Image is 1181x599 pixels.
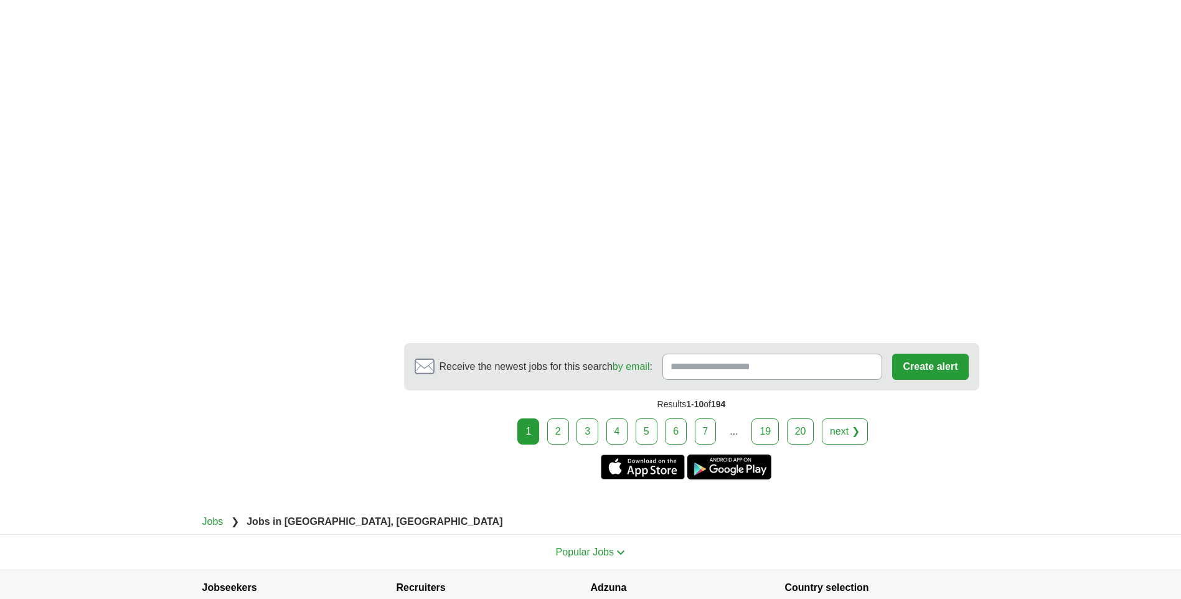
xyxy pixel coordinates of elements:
[556,547,614,557] span: Popular Jobs
[892,354,968,380] button: Create alert
[517,418,539,445] div: 1
[606,418,628,445] a: 4
[686,399,703,409] span: 1-10
[687,455,771,479] a: Get the Android app
[576,418,598,445] a: 3
[440,359,652,374] span: Receive the newest jobs for this search :
[547,418,569,445] a: 2
[613,361,650,372] a: by email
[695,418,717,445] a: 7
[636,418,657,445] a: 5
[202,516,223,527] a: Jobs
[925,12,1169,182] iframe: Sign in with Google Dialog
[751,418,779,445] a: 19
[404,390,979,418] div: Results of
[231,516,239,527] span: ❯
[616,550,625,555] img: toggle icon
[787,418,814,445] a: 20
[822,418,868,445] a: next ❯
[711,399,725,409] span: 194
[247,516,502,527] strong: Jobs in [GEOGRAPHIC_DATA], [GEOGRAPHIC_DATA]
[665,418,687,445] a: 6
[722,419,746,444] div: ...
[601,455,685,479] a: Get the iPhone app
